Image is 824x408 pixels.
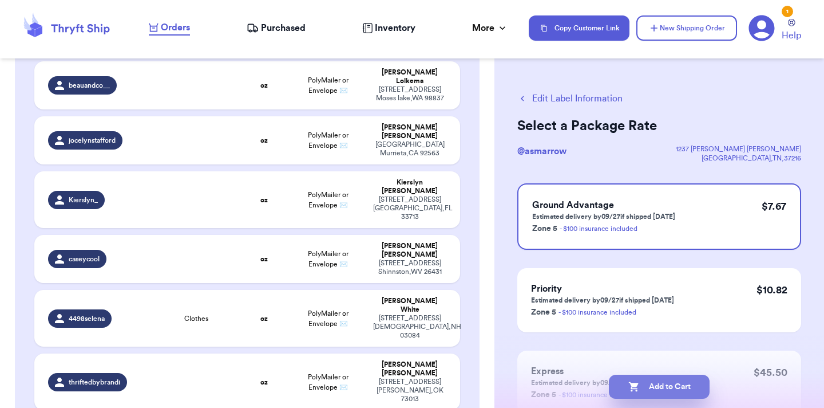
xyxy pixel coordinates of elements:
div: [PERSON_NAME] [PERSON_NAME] [373,123,446,140]
div: [STREET_ADDRESS] [GEOGRAPHIC_DATA] , FL 33713 [373,195,446,221]
a: 1 [748,15,775,41]
span: PolyMailer or Envelope ✉️ [308,374,348,391]
div: [STREET_ADDRESS] Moses lake , WA 98837 [373,85,446,103]
a: - $100 insurance included [558,309,636,316]
span: Priority [531,284,562,293]
span: PolyMailer or Envelope ✉️ [308,250,348,268]
div: [PERSON_NAME] [PERSON_NAME] [373,360,446,378]
p: $ 45.50 [754,364,787,380]
a: Purchased [247,21,306,35]
button: Add to Cart [609,375,710,399]
span: beauandco__ [69,81,110,90]
button: New Shipping Order [636,15,737,41]
span: @ asmarrow [517,147,566,156]
div: [STREET_ADDRESS] [DEMOGRAPHIC_DATA] , NH 03084 [373,314,446,340]
span: Inventory [375,21,415,35]
span: Kierslyn_ [69,195,98,205]
a: - $100 insurance included [560,225,637,232]
div: More [472,21,508,35]
div: 1 [782,6,793,17]
div: [PERSON_NAME] [PERSON_NAME] [373,242,446,259]
div: [GEOGRAPHIC_DATA] Murrieta , CA 92563 [373,140,446,158]
span: thriftedbybrandi [69,378,120,387]
span: Purchased [261,21,306,35]
button: Edit Label Information [517,92,623,105]
button: Copy Customer Link [529,15,629,41]
p: $ 10.82 [756,282,787,298]
div: [GEOGRAPHIC_DATA] , TN , 37216 [676,154,801,163]
span: Zone 5 [531,308,556,316]
div: [PERSON_NAME] Lolkema [373,68,446,85]
div: [STREET_ADDRESS] Shinnston , WV 26431 [373,259,446,276]
span: PolyMailer or Envelope ✉️ [308,191,348,209]
strong: oz [260,197,268,203]
strong: oz [260,256,268,262]
a: Orders [149,21,190,36]
span: PolyMailer or Envelope ✉️ [308,310,348,327]
p: Estimated delivery by 09/27 if shipped [DATE] [532,212,675,221]
strong: oz [260,82,268,89]
span: Zone 5 [532,225,557,233]
strong: oz [260,315,268,322]
h2: Select a Package Rate [517,117,801,135]
span: jocelynstafford [69,136,116,145]
div: [PERSON_NAME] White [373,297,446,314]
span: 4498selena [69,314,105,323]
span: Help [782,29,801,42]
span: caseycool [69,254,100,264]
span: PolyMailer or Envelope ✉️ [308,132,348,149]
div: [STREET_ADDRESS] [PERSON_NAME] , OK 73013 [373,378,446,403]
strong: oz [260,137,268,144]
p: $ 7.67 [762,198,786,214]
p: Estimated delivery by 09/27 if shipped [DATE] [531,296,674,305]
span: Ground Advantage [532,201,614,210]
a: Help [782,19,801,42]
span: PolyMailer or Envelope ✉️ [308,77,348,94]
span: Orders [161,21,190,34]
span: Clothes [184,314,208,323]
strong: oz [260,379,268,386]
a: Inventory [362,21,415,35]
div: Kierslyn [PERSON_NAME] [373,178,446,195]
div: 1237 [PERSON_NAME] [PERSON_NAME] [676,144,801,154]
